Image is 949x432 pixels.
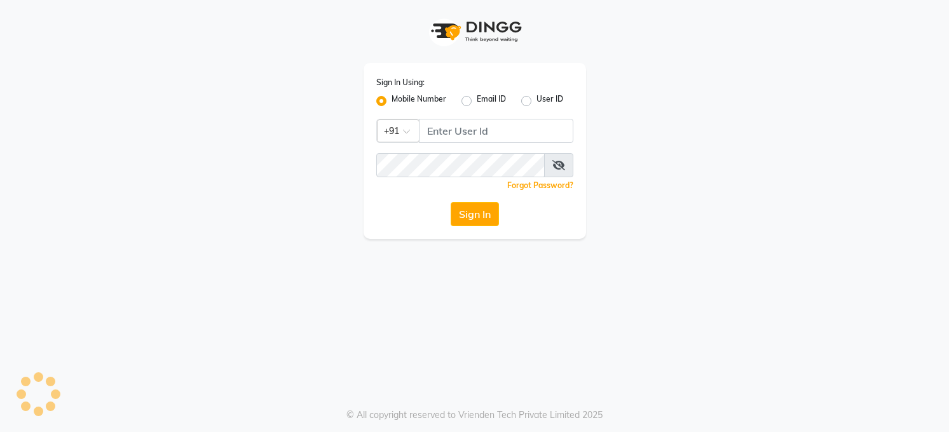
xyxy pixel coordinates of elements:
[507,180,573,190] a: Forgot Password?
[451,202,499,226] button: Sign In
[424,13,526,50] img: logo1.svg
[376,77,425,88] label: Sign In Using:
[376,153,545,177] input: Username
[419,119,573,143] input: Username
[477,93,506,109] label: Email ID
[392,93,446,109] label: Mobile Number
[536,93,563,109] label: User ID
